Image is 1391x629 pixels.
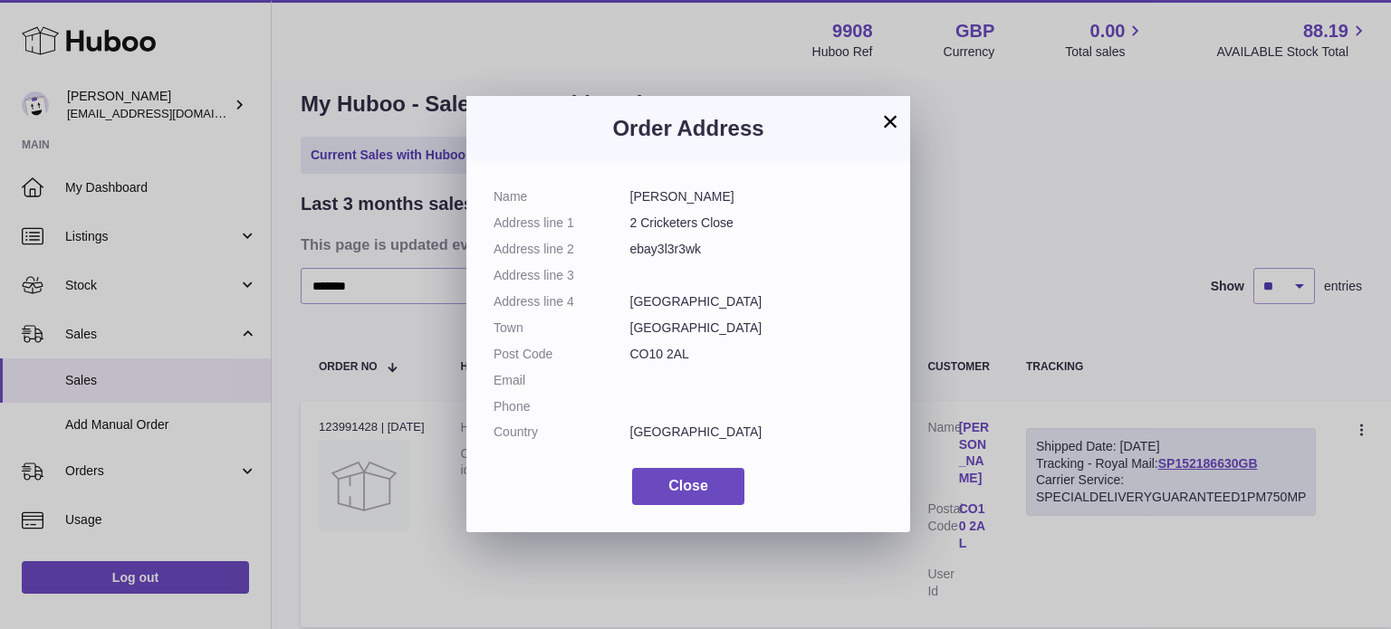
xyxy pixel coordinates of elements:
h3: Order Address [494,114,883,143]
dd: 2 Cricketers Close [630,214,884,232]
dd: CO10 2AL [630,346,884,363]
dd: [GEOGRAPHIC_DATA] [630,424,884,441]
dt: Address line 3 [494,267,630,284]
dt: Name [494,188,630,205]
dt: Country [494,424,630,441]
dt: Post Code [494,346,630,363]
button: × [879,110,901,132]
dt: Address line 1 [494,214,630,232]
dt: Phone [494,398,630,415]
dd: [GEOGRAPHIC_DATA] [630,319,884,337]
button: Close [632,468,744,505]
dt: Town [494,319,630,337]
dt: Address line 4 [494,293,630,310]
span: Close [668,478,708,493]
dt: Address line 2 [494,241,630,258]
dd: [GEOGRAPHIC_DATA] [630,293,884,310]
dd: [PERSON_NAME] [630,188,884,205]
dt: Email [494,372,630,389]
dd: ebay3l3r3wk [630,241,884,258]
